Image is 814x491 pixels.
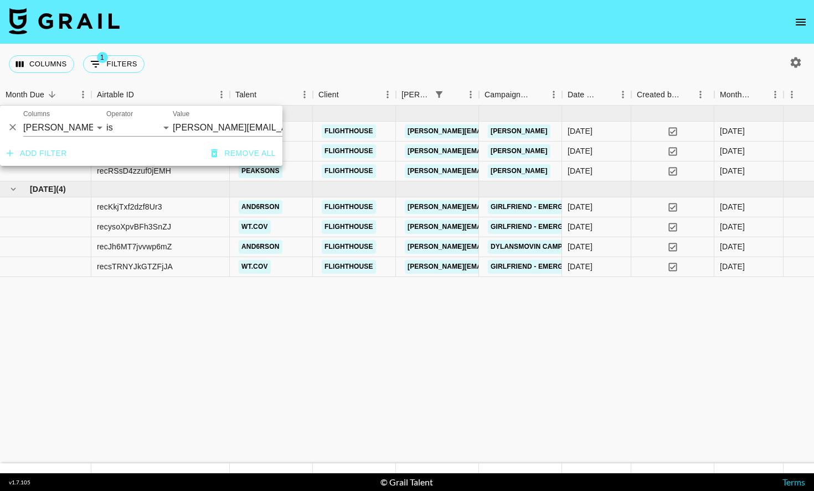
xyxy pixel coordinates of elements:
[322,260,376,274] a: Flighthouse
[4,119,21,135] button: Delete
[235,84,256,106] div: Talent
[568,261,593,272] div: 22/07/2025
[396,84,479,106] div: Booker
[488,144,550,158] a: [PERSON_NAME]
[488,260,585,274] a: Girlfriend - Emergency
[97,52,108,63] span: 1
[380,477,433,488] div: © Grail Talent
[720,221,745,232] div: Jul '25
[568,84,599,106] div: Date Created
[256,87,272,102] button: Sort
[545,86,562,103] button: Menu
[720,126,745,137] div: Aug '25
[488,200,585,214] a: Girlfriend - Emergency
[431,87,447,102] div: 1 active filter
[720,241,745,252] div: Jul '25
[9,479,30,486] div: v 1.7.105
[322,240,376,254] a: Flighthouse
[106,109,133,119] label: Operator
[568,126,593,137] div: 25/08/2025
[431,87,447,102] button: Show filters
[322,164,376,178] a: Flighthouse
[405,164,585,178] a: [PERSON_NAME][EMAIL_ADDRESS][DOMAIN_NAME]
[97,165,171,176] div: recRSsD4zzuf0jEMH
[30,184,56,195] span: [DATE]
[239,164,282,178] a: peaksons
[405,124,585,138] a: [PERSON_NAME][EMAIL_ADDRESS][DOMAIN_NAME]
[339,87,354,102] button: Sort
[485,84,530,106] div: Campaign (Type)
[207,143,280,164] button: Remove all
[488,240,581,254] a: dylansmovin campaign
[91,84,230,106] div: Airtable ID
[322,200,376,214] a: Flighthouse
[296,86,313,103] button: Menu
[2,143,71,164] button: Add filter
[784,86,800,103] button: Menu
[239,260,271,274] a: wt.cov
[447,87,462,102] button: Sort
[322,124,376,138] a: Flighthouse
[680,87,695,102] button: Sort
[405,260,585,274] a: [PERSON_NAME][EMAIL_ADDRESS][DOMAIN_NAME]
[97,201,162,212] div: recKkjTxf2dzf8Ur3
[751,87,767,102] button: Sort
[318,84,339,106] div: Client
[488,124,550,138] a: [PERSON_NAME]
[462,86,479,103] button: Menu
[720,145,745,156] div: Aug '25
[313,84,396,106] div: Client
[530,87,545,102] button: Sort
[405,200,585,214] a: [PERSON_NAME][EMAIL_ADDRESS][DOMAIN_NAME]
[562,84,631,106] div: Date Created
[56,184,66,195] span: ( 4 )
[714,84,784,106] div: Month Due
[239,220,271,234] a: wt.cov
[568,241,593,252] div: 09/07/2025
[213,86,230,103] button: Menu
[637,84,680,106] div: Created by Grail Team
[405,220,585,234] a: [PERSON_NAME][EMAIL_ADDRESS][DOMAIN_NAME]
[568,165,593,176] div: 28/08/2025
[790,11,812,33] button: open drawer
[488,220,585,234] a: Girlfriend - Emergency
[568,221,593,232] div: 11/07/2025
[568,145,593,156] div: 13/08/2025
[401,84,431,106] div: [PERSON_NAME]
[720,165,745,176] div: Aug '25
[488,164,550,178] a: [PERSON_NAME]
[767,86,784,103] button: Menu
[405,240,585,254] a: [PERSON_NAME][EMAIL_ADDRESS][DOMAIN_NAME]
[75,86,91,103] button: Menu
[239,240,282,254] a: and6rson
[322,144,376,158] a: Flighthouse
[97,221,171,232] div: recysoXpvBFh3SnZJ
[9,8,120,34] img: Grail Talent
[6,84,44,106] div: Month Due
[97,241,172,252] div: recJh6MT7jvvwp6mZ
[379,86,396,103] button: Menu
[97,84,134,106] div: Airtable ID
[720,84,751,106] div: Month Due
[599,87,615,102] button: Sort
[568,201,593,212] div: 11/07/2025
[134,87,150,102] button: Sort
[631,84,714,106] div: Created by Grail Team
[239,200,282,214] a: and6rson
[782,477,805,487] a: Terms
[405,144,585,158] a: [PERSON_NAME][EMAIL_ADDRESS][DOMAIN_NAME]
[9,55,74,73] button: Select columns
[23,109,50,119] label: Columns
[692,86,709,103] button: Menu
[615,86,631,103] button: Menu
[6,181,21,197] button: hide children
[97,261,173,272] div: recsTRNYJkGTZFjJA
[173,109,189,119] label: Value
[720,201,745,212] div: Jul '25
[83,55,145,73] button: Show filters
[720,261,745,272] div: Jul '25
[230,84,313,106] div: Talent
[479,84,562,106] div: Campaign (Type)
[44,87,60,102] button: Sort
[322,220,376,234] a: Flighthouse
